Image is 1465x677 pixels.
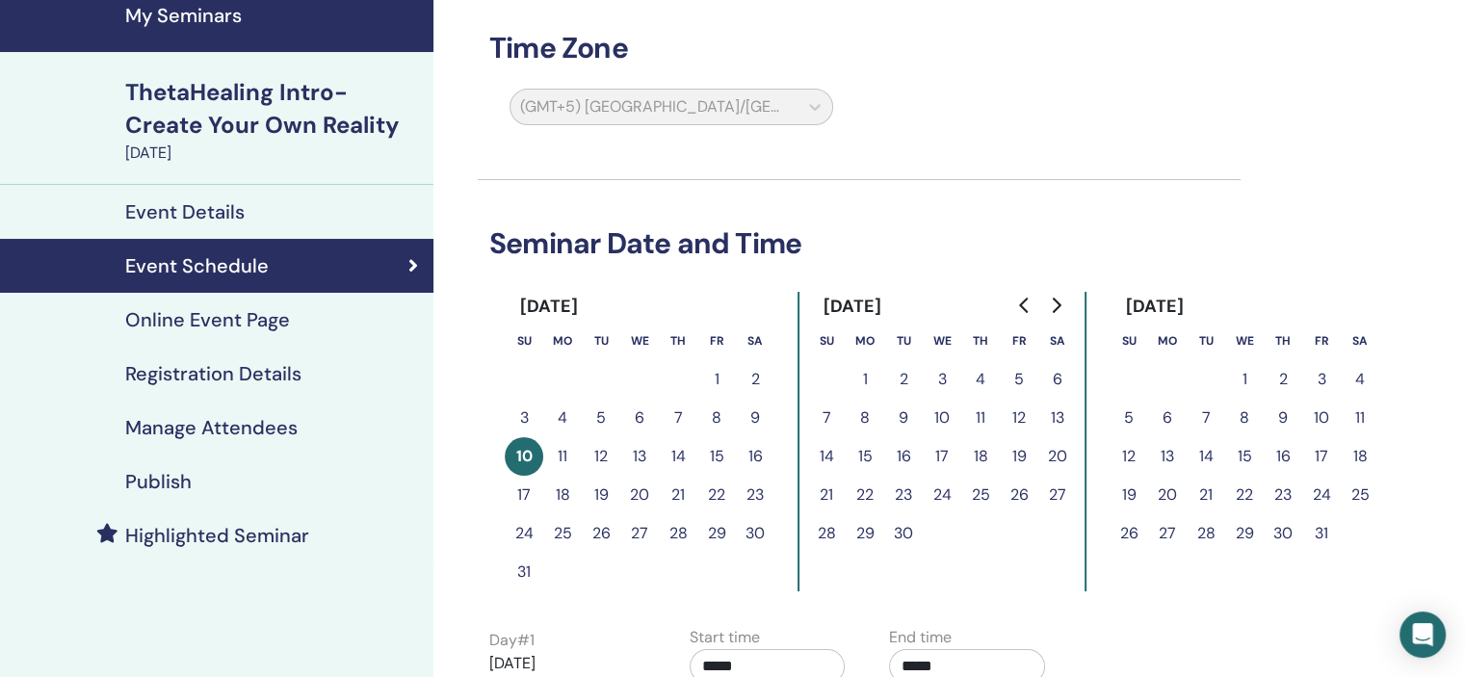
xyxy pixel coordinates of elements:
[1187,322,1225,360] th: Tuesday
[1264,399,1302,437] button: 9
[1009,286,1040,325] button: Go to previous month
[125,254,269,277] h4: Event Schedule
[125,142,422,165] div: [DATE]
[923,360,961,399] button: 3
[478,31,1241,65] h3: Time Zone
[505,476,543,514] button: 17
[543,437,582,476] button: 11
[1110,292,1199,322] div: [DATE]
[125,362,301,385] h4: Registration Details
[697,476,736,514] button: 22
[1000,322,1038,360] th: Friday
[505,399,543,437] button: 3
[125,200,245,223] h4: Event Details
[697,514,736,553] button: 29
[543,514,582,553] button: 25
[846,514,884,553] button: 29
[543,399,582,437] button: 4
[1038,476,1077,514] button: 27
[1341,399,1379,437] button: 11
[846,360,884,399] button: 1
[1341,322,1379,360] th: Saturday
[1264,360,1302,399] button: 2
[1187,476,1225,514] button: 21
[1302,399,1341,437] button: 10
[125,4,422,27] h4: My Seminars
[1000,399,1038,437] button: 12
[1302,322,1341,360] th: Friday
[1302,437,1341,476] button: 17
[1225,399,1264,437] button: 8
[505,437,543,476] button: 10
[697,322,736,360] th: Friday
[736,322,774,360] th: Saturday
[505,553,543,591] button: 31
[582,322,620,360] th: Tuesday
[125,308,290,331] h4: Online Event Page
[582,437,620,476] button: 12
[1264,514,1302,553] button: 30
[620,514,659,553] button: 27
[1264,437,1302,476] button: 16
[807,292,897,322] div: [DATE]
[1110,399,1148,437] button: 5
[1400,612,1446,658] div: Open Intercom Messenger
[807,514,846,553] button: 28
[582,514,620,553] button: 26
[1110,514,1148,553] button: 26
[1148,322,1187,360] th: Monday
[1148,437,1187,476] button: 13
[923,399,961,437] button: 10
[659,476,697,514] button: 21
[1148,399,1187,437] button: 6
[1225,437,1264,476] button: 15
[505,292,594,322] div: [DATE]
[125,416,298,439] h4: Manage Attendees
[961,322,1000,360] th: Thursday
[125,76,422,142] div: ThetaHealing Intro- Create Your Own Reality
[620,322,659,360] th: Wednesday
[923,322,961,360] th: Wednesday
[1341,360,1379,399] button: 4
[1000,476,1038,514] button: 26
[1110,437,1148,476] button: 12
[659,399,697,437] button: 7
[1038,322,1077,360] th: Saturday
[125,470,192,493] h4: Publish
[846,476,884,514] button: 22
[489,629,535,652] label: Day # 1
[697,399,736,437] button: 8
[125,524,309,547] h4: Highlighted Seminar
[807,399,846,437] button: 7
[1341,476,1379,514] button: 25
[1264,476,1302,514] button: 23
[582,476,620,514] button: 19
[1148,476,1187,514] button: 20
[659,437,697,476] button: 14
[697,437,736,476] button: 15
[736,399,774,437] button: 9
[543,322,582,360] th: Monday
[620,476,659,514] button: 20
[505,514,543,553] button: 24
[1187,437,1225,476] button: 14
[846,437,884,476] button: 15
[961,399,1000,437] button: 11
[1038,437,1077,476] button: 20
[1187,399,1225,437] button: 7
[1187,514,1225,553] button: 28
[1000,437,1038,476] button: 19
[807,437,846,476] button: 14
[961,437,1000,476] button: 18
[620,399,659,437] button: 6
[1302,514,1341,553] button: 31
[1110,322,1148,360] th: Sunday
[697,360,736,399] button: 1
[884,360,923,399] button: 2
[884,476,923,514] button: 23
[961,476,1000,514] button: 25
[889,626,952,649] label: End time
[736,437,774,476] button: 16
[884,514,923,553] button: 30
[1000,360,1038,399] button: 5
